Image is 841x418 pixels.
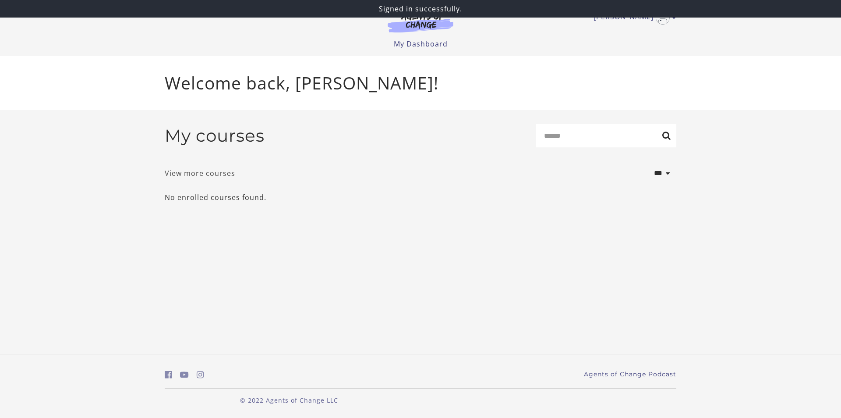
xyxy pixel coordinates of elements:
a: View more courses [165,168,235,179]
p: Signed in successfully. [4,4,837,14]
a: https://www.facebook.com/groups/aswbtestprep (Open in a new window) [165,368,172,381]
i: https://www.instagram.com/agentsofchangeprep/ (Open in a new window) [197,371,204,379]
h2: My courses [165,125,265,146]
p: No enrolled courses found. [165,192,676,203]
p: © 2022 Agents of Change LLC [165,396,413,405]
i: https://www.youtube.com/c/AgentsofChangeTestPrepbyMeaganMitchell (Open in a new window) [180,371,189,379]
a: My Dashboard [394,39,448,49]
a: Toggle menu [594,11,672,25]
a: Agents of Change Podcast [584,370,676,379]
a: https://www.instagram.com/agentsofchangeprep/ (Open in a new window) [197,368,204,381]
p: Welcome back, [PERSON_NAME]! [165,70,676,96]
a: https://www.youtube.com/c/AgentsofChangeTestPrepbyMeaganMitchell (Open in a new window) [180,368,189,381]
i: https://www.facebook.com/groups/aswbtestprep (Open in a new window) [165,371,172,379]
img: Agents of Change Logo [378,12,463,32]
